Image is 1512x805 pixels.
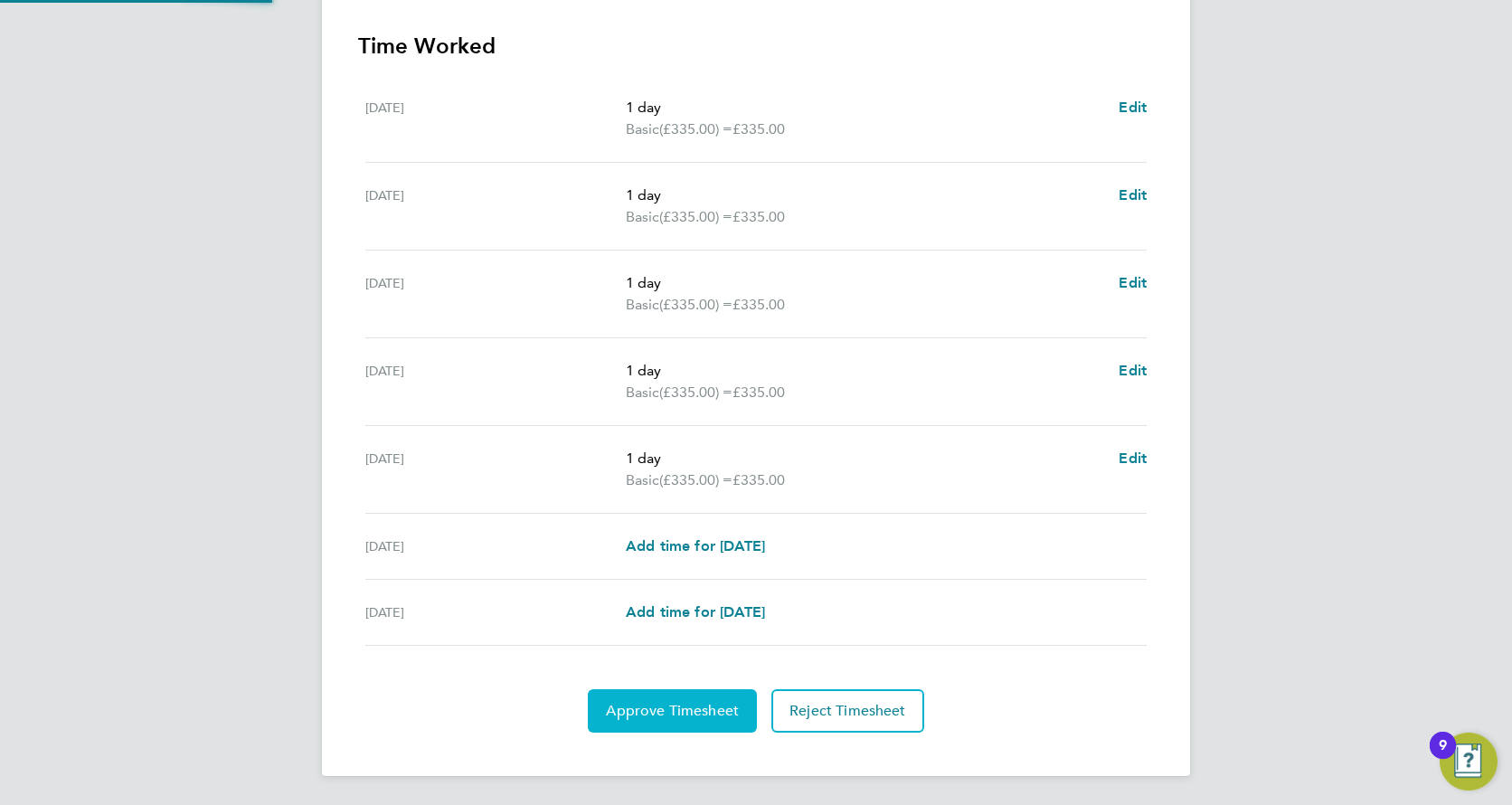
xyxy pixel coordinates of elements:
span: Edit [1119,450,1147,467]
h3: Time Worked [358,32,1154,61]
a: Edit [1119,185,1147,206]
span: Basic [626,206,659,228]
div: 9 [1439,745,1447,769]
p: 1 day [626,272,1104,294]
div: [DATE] [365,272,626,316]
p: 1 day [626,97,1104,118]
div: [DATE] [365,97,626,140]
span: (£335.00) = [659,296,732,313]
span: £335.00 [732,384,785,401]
span: Basic [626,469,659,491]
span: £335.00 [732,208,785,225]
span: Basic [626,118,659,140]
div: [DATE] [365,360,626,403]
span: Approve Timesheet [606,702,739,720]
p: 1 day [626,185,1104,206]
div: [DATE] [365,535,626,557]
span: (£335.00) = [659,471,732,488]
span: Basic [626,382,659,403]
div: [DATE] [365,601,626,623]
a: Add time for [DATE] [626,601,765,623]
span: £335.00 [732,296,785,313]
span: Basic [626,294,659,316]
div: [DATE] [365,448,626,491]
a: Edit [1119,97,1147,118]
a: Edit [1119,360,1147,382]
span: Edit [1119,99,1147,116]
p: 1 day [626,360,1104,382]
p: 1 day [626,448,1104,469]
span: Edit [1119,274,1147,291]
button: Open Resource Center, 9 new notifications [1440,733,1498,791]
span: Reject Timesheet [789,702,906,720]
span: Edit [1119,362,1147,379]
span: Add time for [DATE] [626,603,765,620]
a: Edit [1119,272,1147,294]
button: Approve Timesheet [588,689,757,733]
span: £335.00 [732,120,785,137]
a: Edit [1119,448,1147,469]
span: Edit [1119,186,1147,204]
span: £335.00 [732,471,785,488]
a: Add time for [DATE] [626,535,765,557]
span: (£335.00) = [659,120,732,137]
span: (£335.00) = [659,384,732,401]
span: (£335.00) = [659,208,732,225]
div: [DATE] [365,185,626,228]
span: Add time for [DATE] [626,537,765,554]
button: Reject Timesheet [771,689,924,733]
